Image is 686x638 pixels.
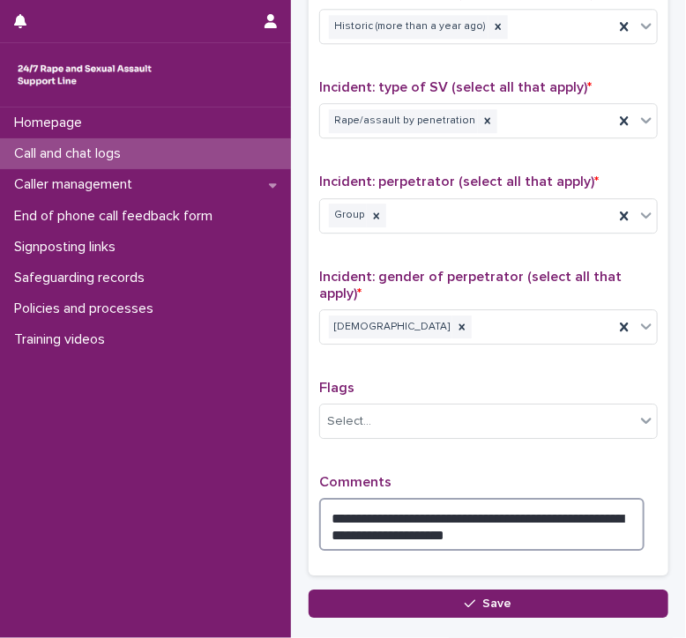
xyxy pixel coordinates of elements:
[319,80,592,94] span: Incident: type of SV (select all that apply)
[7,115,96,131] p: Homepage
[7,331,119,348] p: Training videos
[319,475,391,489] span: Comments
[7,239,130,256] p: Signposting links
[7,300,168,317] p: Policies and processes
[327,412,371,431] div: Select...
[14,57,155,93] img: rhQMoQhaT3yELyF149Cw
[7,145,135,162] p: Call and chat logs
[7,176,146,193] p: Caller management
[329,204,367,227] div: Group
[319,174,599,189] span: Incident: perpetrator (select all that apply)
[7,208,227,225] p: End of phone call feedback form
[329,315,452,339] div: [DEMOGRAPHIC_DATA]
[319,270,622,300] span: Incident: gender of perpetrator (select all that apply)
[329,15,488,39] div: Historic (more than a year ago)
[309,590,668,618] button: Save
[329,109,478,133] div: Rape/assault by penetration
[7,270,159,286] p: Safeguarding records
[319,381,354,395] span: Flags
[483,597,512,610] span: Save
